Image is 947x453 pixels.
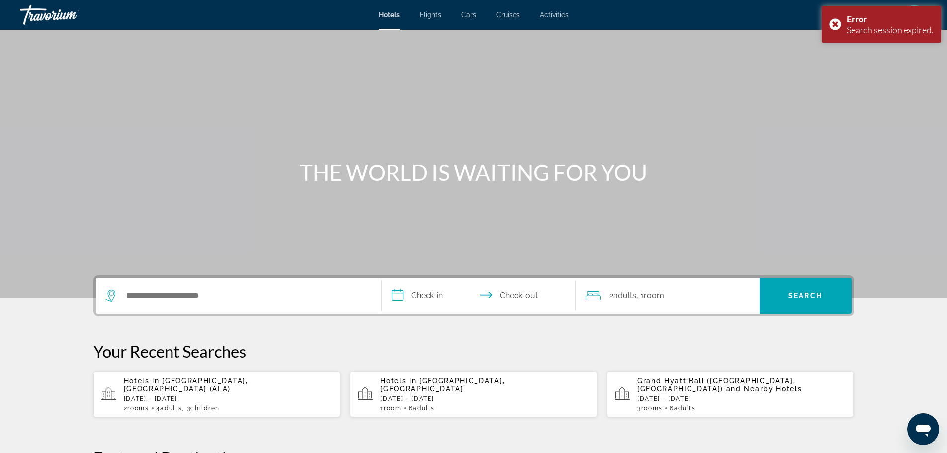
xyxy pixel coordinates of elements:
[124,405,149,412] span: 2
[93,371,341,418] button: Hotels in [GEOGRAPHIC_DATA], [GEOGRAPHIC_DATA] (ALA)[DATE] - [DATE]2rooms4Adults, 3Children
[124,377,248,393] span: [GEOGRAPHIC_DATA], [GEOGRAPHIC_DATA] (ALA)
[409,405,435,412] span: 6
[380,377,505,393] span: [GEOGRAPHIC_DATA], [GEOGRAPHIC_DATA]
[96,278,852,314] div: Search widget
[907,413,939,445] iframe: Кнопка запуска окна обмена сообщениями
[636,289,664,303] span: , 1
[20,2,119,28] a: Travorium
[644,291,664,300] span: Room
[670,405,696,412] span: 6
[674,405,696,412] span: Adults
[420,11,441,19] a: Flights
[287,159,660,185] h1: THE WORLD IS WAITING FOR YOU
[190,405,219,412] span: Children
[847,24,934,35] div: Search session expired.
[380,395,589,402] p: [DATE] - [DATE]
[156,405,182,412] span: 4
[901,4,927,25] button: User Menu
[380,377,416,385] span: Hotels in
[637,377,795,393] span: Grand Hyatt Bali ([GEOGRAPHIC_DATA], [GEOGRAPHIC_DATA])
[127,405,149,412] span: rooms
[760,278,852,314] button: Search
[607,371,854,418] button: Grand Hyatt Bali ([GEOGRAPHIC_DATA], [GEOGRAPHIC_DATA]) and Nearby Hotels[DATE] - [DATE]3rooms6Ad...
[609,289,636,303] span: 2
[413,405,434,412] span: Adults
[384,405,402,412] span: Room
[637,405,663,412] span: 3
[461,11,476,19] a: Cars
[726,385,802,393] span: and Nearby Hotels
[637,395,846,402] p: [DATE] - [DATE]
[160,405,182,412] span: Adults
[379,11,400,19] a: Hotels
[93,341,854,361] p: Your Recent Searches
[124,377,160,385] span: Hotels in
[382,278,576,314] button: Select check in and out date
[540,11,569,19] a: Activities
[182,405,220,412] span: , 3
[788,292,822,300] span: Search
[350,371,597,418] button: Hotels in [GEOGRAPHIC_DATA], [GEOGRAPHIC_DATA][DATE] - [DATE]1Room6Adults
[380,405,401,412] span: 1
[641,405,663,412] span: rooms
[496,11,520,19] a: Cruises
[124,395,333,402] p: [DATE] - [DATE]
[125,288,366,303] input: Search hotel destination
[576,278,760,314] button: Travelers: 2 adults, 0 children
[847,13,934,24] div: Error
[613,291,636,300] span: Adults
